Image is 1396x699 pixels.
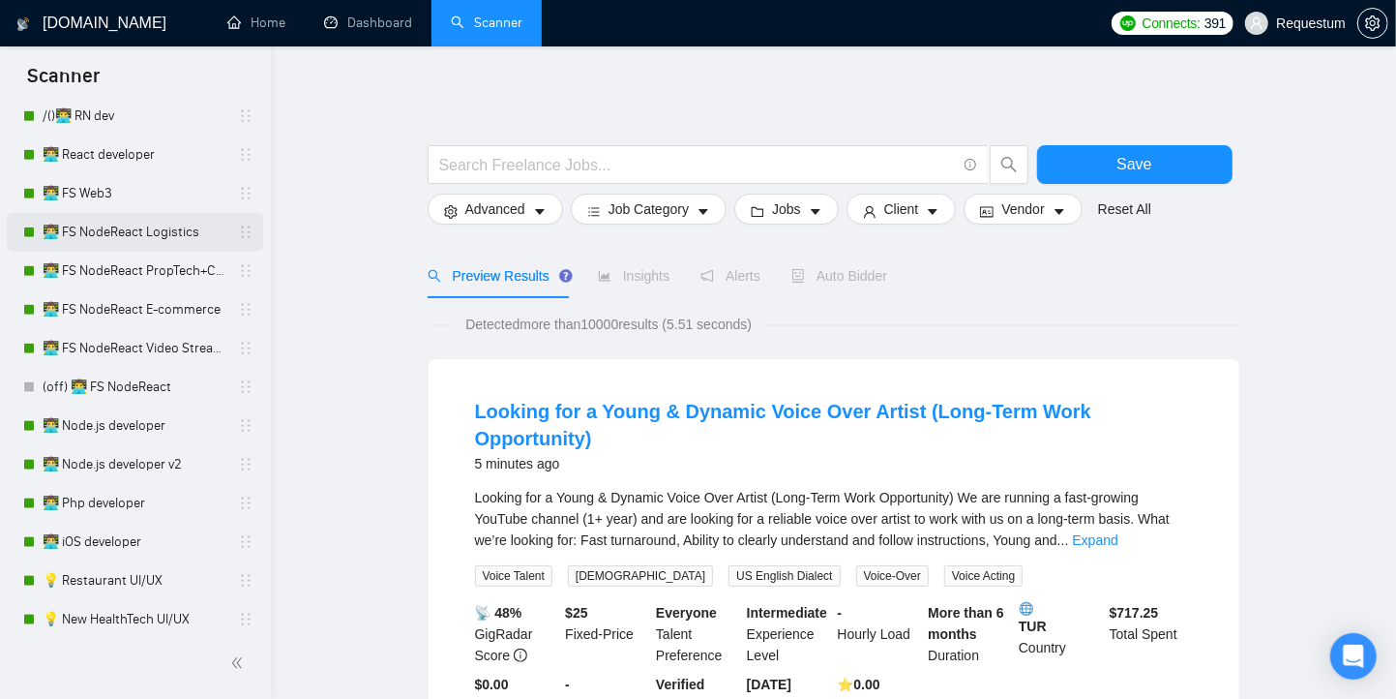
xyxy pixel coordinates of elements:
span: folder [751,204,764,219]
b: More than 6 months [928,605,1004,642]
span: Advanced [465,198,525,220]
a: 👨‍💻 Node.js developer [43,407,226,445]
span: Voice-Over [856,565,929,587]
a: Expand [1073,532,1118,548]
span: info-circle [965,159,977,171]
span: caret-down [1053,204,1066,219]
span: holder [238,380,253,395]
span: double-left [230,653,250,673]
span: Connects: [1143,13,1201,34]
div: Country [1015,602,1106,666]
span: caret-down [533,204,547,219]
a: homeHome [227,15,285,31]
span: [DEMOGRAPHIC_DATA] [568,565,713,587]
span: Scanner [12,62,115,103]
button: userClientcaret-down [847,194,957,225]
b: - [838,605,843,621]
button: folderJobscaret-down [734,194,839,225]
span: Preview Results [428,268,567,284]
b: [DATE] [747,677,791,692]
img: logo [16,9,30,40]
span: US English Dialect [728,565,840,587]
a: 👨‍💻 Php developer [43,484,226,523]
span: Jobs [772,198,801,220]
span: Client [884,198,919,220]
a: 💡 New HealthTech UI/UX [43,600,226,639]
div: GigRadar Score [471,602,562,666]
a: 👨‍💻 React developer [43,136,226,174]
img: upwork-logo.png [1120,15,1136,31]
span: caret-down [809,204,822,219]
button: idcardVendorcaret-down [964,194,1082,225]
span: holder [238,147,253,163]
b: $ 25 [565,605,587,621]
div: Tooltip anchor [557,267,575,285]
a: Looking for a Young & Dynamic Voice Over Artist (Long-Term Work Opportunity) [475,401,1091,449]
b: Verified [656,677,705,692]
div: Duration [924,602,1015,666]
span: Insights [598,268,669,284]
a: 👨‍💻 FS NodeReact PropTech+CRM+ERP [43,252,226,290]
b: $ 717.25 [1110,605,1159,621]
b: TUR [1019,602,1102,634]
span: holder [238,108,253,124]
a: dashboardDashboard [324,15,412,31]
a: 💡 Restaurant UI/UX [43,562,226,600]
span: setting [1358,15,1387,31]
span: Auto Bidder [791,268,887,284]
span: setting [444,204,458,219]
a: (off) 👨‍💻 FS NodeReact [43,368,226,407]
span: Save [1116,152,1151,176]
b: Intermediate [747,605,827,621]
div: Talent Preference [652,602,743,666]
span: user [863,204,876,219]
a: /()👨‍💻 RN dev [43,97,226,136]
span: idcard [980,204,994,219]
a: 👨‍💻 iOS developer [43,523,226,562]
button: setting [1357,8,1388,39]
span: holder [238,573,253,589]
span: Voice Acting [944,565,1023,587]
span: info-circle [514,649,527,662]
span: user [1250,16,1263,30]
a: 👨‍💻 FS Web3 [43,174,226,213]
a: Reset All [1098,198,1151,220]
span: holder [238,186,253,201]
b: ⭐️ 0.00 [838,677,880,692]
span: notification [700,269,714,283]
span: 391 [1204,13,1226,34]
div: Total Spent [1106,602,1197,666]
span: holder [238,263,253,279]
span: holder [238,302,253,318]
input: Search Freelance Jobs... [439,153,956,177]
span: robot [791,269,805,283]
span: caret-down [926,204,939,219]
div: 5 minutes ago [475,452,1193,475]
span: holder [238,457,253,472]
span: search [991,156,1027,173]
a: setting [1357,15,1388,31]
div: Open Intercom Messenger [1330,633,1377,680]
span: holder [238,225,253,240]
span: search [428,269,441,283]
div: Experience Level [743,602,834,666]
span: Voice Talent [475,565,553,587]
span: ... [1057,532,1069,548]
button: barsJob Categorycaret-down [571,194,727,225]
b: $0.00 [475,677,509,692]
b: Everyone [656,605,717,621]
span: Job Category [609,198,689,220]
span: holder [238,496,253,511]
span: bars [587,204,601,219]
b: 📡 48% [475,605,522,621]
button: settingAdvancedcaret-down [428,194,563,225]
a: 👨‍💻 FS NodeReact Logistics [43,213,226,252]
div: Fixed-Price [561,602,652,666]
span: area-chart [598,269,611,283]
span: Alerts [700,268,760,284]
span: holder [238,534,253,550]
span: caret-down [697,204,710,219]
button: search [990,145,1028,184]
b: - [565,677,570,692]
span: Looking for a Young & Dynamic Voice Over Artist (Long-Term Work Opportunity) We are running a fas... [475,490,1170,548]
